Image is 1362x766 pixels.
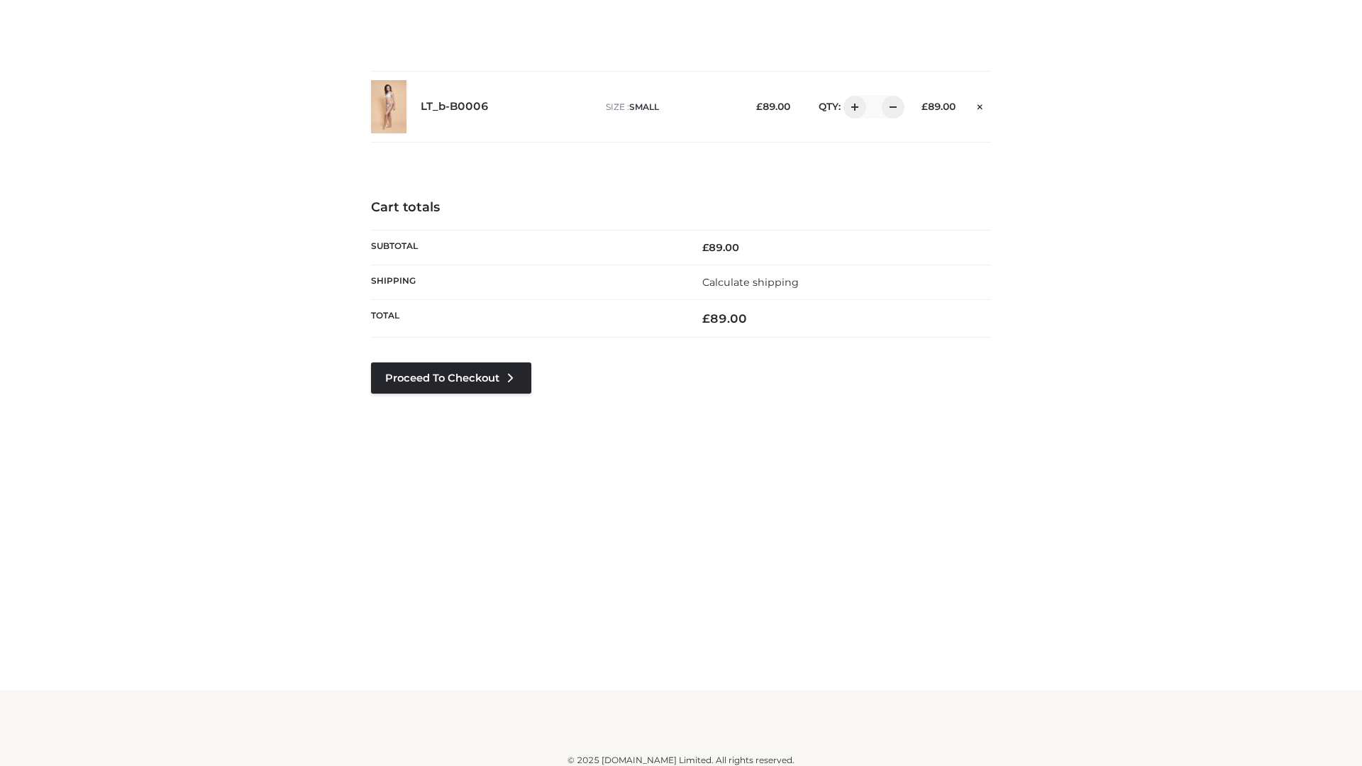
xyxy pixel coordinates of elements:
span: £ [756,101,763,112]
span: £ [921,101,928,112]
a: Calculate shipping [702,276,799,289]
th: Shipping [371,265,681,299]
a: LT_b-B0006 [421,100,489,113]
span: SMALL [629,101,659,112]
div: QTY: [804,96,899,118]
th: Subtotal [371,230,681,265]
p: size : [606,101,734,113]
a: Proceed to Checkout [371,362,531,394]
h4: Cart totals [371,200,991,216]
bdi: 89.00 [921,101,956,112]
bdi: 89.00 [702,241,739,254]
a: Remove this item [970,96,991,114]
span: £ [702,311,710,326]
bdi: 89.00 [702,311,747,326]
span: £ [702,241,709,254]
th: Total [371,300,681,338]
bdi: 89.00 [756,101,790,112]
